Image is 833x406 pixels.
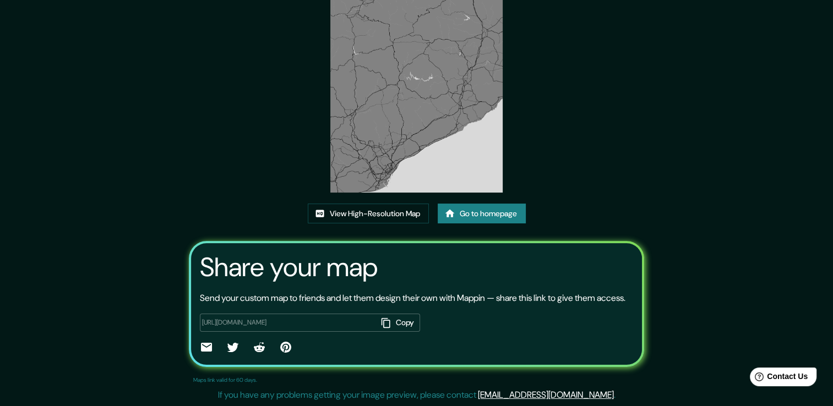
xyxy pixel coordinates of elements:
a: [EMAIL_ADDRESS][DOMAIN_NAME] [478,389,614,400]
iframe: Help widget launcher [735,363,821,394]
h3: Share your map [200,252,378,283]
p: Send your custom map to friends and let them design their own with Mappin — share this link to gi... [200,292,625,305]
p: Maps link valid for 60 days. [193,376,257,384]
a: View High-Resolution Map [308,204,429,224]
a: Go to homepage [438,204,526,224]
button: Copy [377,314,420,332]
p: If you have any problems getting your image preview, please contact . [218,388,616,402]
